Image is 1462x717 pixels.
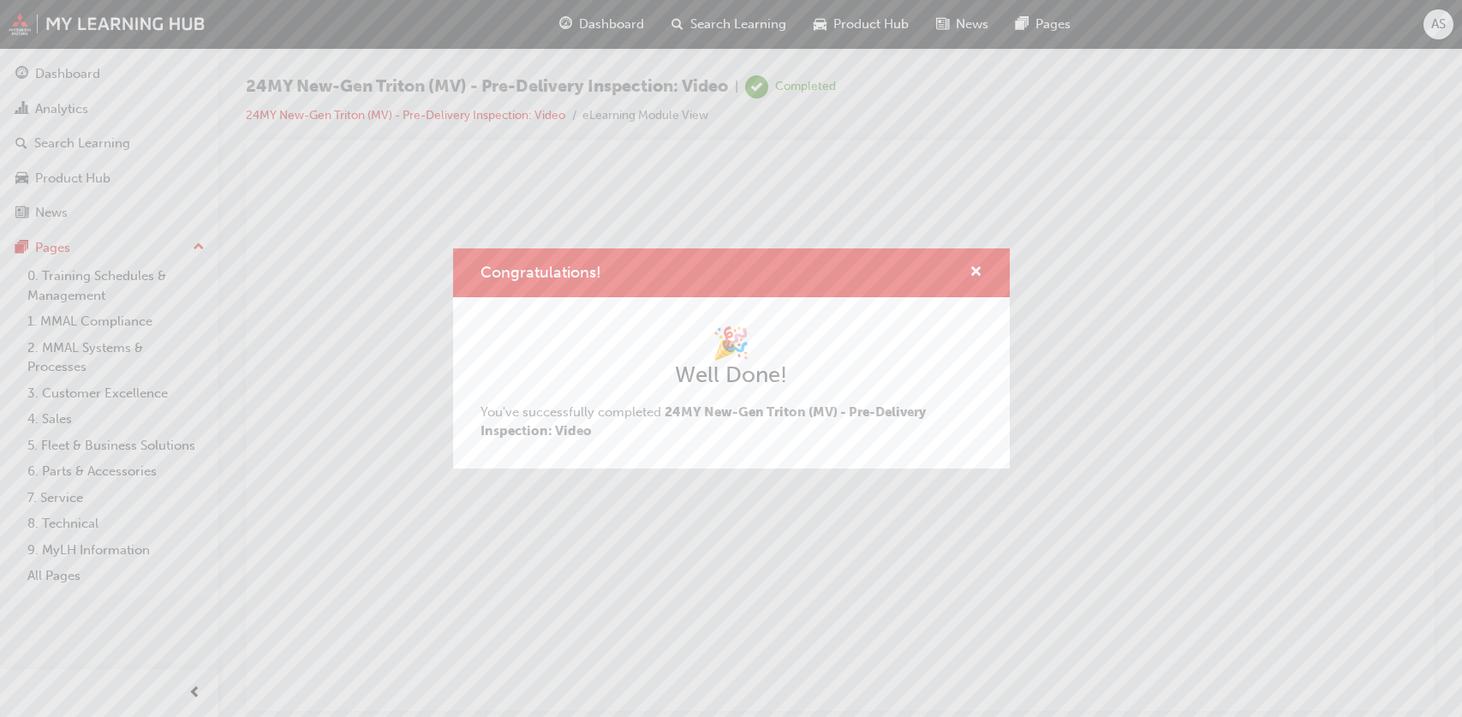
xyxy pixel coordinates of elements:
div: Congratulations! [453,248,1010,469]
span: 24MY New-Gen Triton (MV) - Pre-Delivery Inspection: Video [480,404,926,439]
span: Congratulations! [480,263,601,282]
h2: Well Done! [480,361,982,389]
span: cross-icon [970,266,982,281]
span: You've successfully completed [480,404,926,439]
h1: 🎉 [480,325,982,362]
button: cross-icon [970,262,982,284]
